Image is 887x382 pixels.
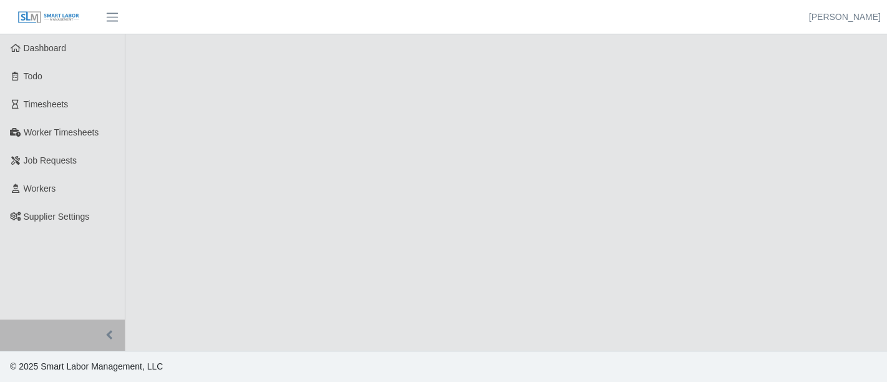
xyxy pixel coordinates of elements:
[17,11,80,24] img: SLM Logo
[24,155,77,165] span: Job Requests
[10,361,163,371] span: © 2025 Smart Labor Management, LLC
[24,184,56,193] span: Workers
[24,127,99,137] span: Worker Timesheets
[24,212,90,222] span: Supplier Settings
[24,43,67,53] span: Dashboard
[24,99,69,109] span: Timesheets
[24,71,42,81] span: Todo
[809,11,881,24] a: [PERSON_NAME]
